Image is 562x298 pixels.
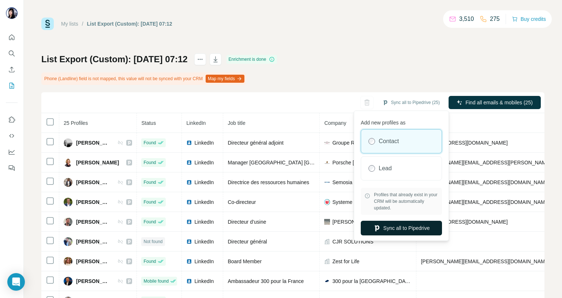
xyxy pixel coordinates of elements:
img: Avatar [64,158,72,167]
span: Job title [228,120,245,126]
span: Directrice des ressources humaines [228,179,309,185]
div: List Export (Custom): [DATE] 07:12 [87,20,172,27]
span: [PERSON_NAME][EMAIL_ADDRESS][DOMAIN_NAME] [421,199,550,205]
img: LinkedIn logo [186,199,192,205]
button: Buy credits [512,14,546,24]
span: [PERSON_NAME] [76,258,110,265]
span: Found [143,219,156,225]
img: Avatar [64,257,72,266]
span: Porsche [GEOGRAPHIC_DATA] [332,159,406,166]
span: [PERSON_NAME] [332,218,374,226]
img: LinkedIn logo [186,160,192,165]
span: Found [143,199,156,205]
span: Not found [143,238,162,245]
img: Avatar [64,277,72,286]
span: LinkedIn [194,277,214,285]
span: [PERSON_NAME][EMAIL_ADDRESS][DOMAIN_NAME] [421,179,550,185]
button: Sync all to Pipedrive [361,221,442,235]
span: Manager [GEOGRAPHIC_DATA] [GEOGRAPHIC_DATA] [228,160,357,165]
span: Found [143,179,156,186]
span: Directeur général [228,239,267,245]
span: Company [324,120,346,126]
button: Search [6,47,18,60]
img: Avatar [64,138,72,147]
span: 300 pour la [GEOGRAPHIC_DATA] [332,277,412,285]
img: company-logo [324,219,330,225]
span: [PERSON_NAME] [76,139,110,146]
img: company-logo [324,179,330,185]
span: LinkedIn [194,218,214,226]
p: Add new profiles as [361,116,442,126]
button: actions [194,53,206,65]
img: Avatar [64,178,72,187]
span: [PERSON_NAME] [76,198,110,206]
img: LinkedIn logo [186,219,192,225]
img: Avatar [64,237,72,246]
button: Feedback [6,161,18,175]
span: LinkedIn [194,139,214,146]
div: Phone (Landline) field is not mapped, this value will not be synced with your CRM [41,72,246,85]
span: LinkedIn [194,179,214,186]
span: Status [141,120,156,126]
span: 25 Profiles [64,120,88,126]
span: Systeme U [332,198,357,206]
img: company-logo [324,278,330,284]
img: company-logo [324,199,330,205]
span: Semosia [332,179,352,186]
button: Sync all to Pipedrive (25) [377,97,445,108]
span: CJR SOLUTIONS [332,238,373,245]
span: Found [143,159,156,166]
button: Quick start [6,31,18,44]
span: Directeur général adjoint [228,140,284,146]
span: Ambassadeur 300 pour la France [228,278,304,284]
span: Mobile found [143,278,169,284]
label: Lead [379,164,392,173]
span: Board Member [228,258,262,264]
img: Avatar [6,7,18,19]
span: LinkedIn [186,120,206,126]
p: 275 [490,15,500,23]
span: [PERSON_NAME] [76,277,110,285]
span: [PERSON_NAME] [76,238,110,245]
div: Open Intercom Messenger [7,273,25,291]
img: Avatar [64,217,72,226]
span: Directeur d’usine [228,219,266,225]
img: Surfe Logo [41,18,54,30]
button: Use Surfe API [6,129,18,142]
div: Enrichment is done [226,55,277,64]
span: [PERSON_NAME][EMAIL_ADDRESS][DOMAIN_NAME] [421,258,550,264]
span: Zest for Life [332,258,359,265]
button: Find all emails & mobiles (25) [449,96,541,109]
span: Found [143,139,156,146]
span: [PERSON_NAME] [76,218,110,226]
h1: List Export (Custom): [DATE] 07:12 [41,53,188,65]
button: Use Surfe on LinkedIn [6,113,18,126]
img: Avatar [64,198,72,206]
img: LinkedIn logo [186,278,192,284]
a: My lists [61,21,78,27]
img: company-logo [324,160,330,165]
button: My lists [6,79,18,92]
label: Contact [379,137,399,146]
span: [EMAIL_ADDRESS][DOMAIN_NAME] [421,219,507,225]
img: LinkedIn logo [186,258,192,264]
span: [PERSON_NAME] [76,159,119,166]
img: LinkedIn logo [186,179,192,185]
span: [EMAIL_ADDRESS][DOMAIN_NAME] [421,140,507,146]
img: LinkedIn logo [186,140,192,146]
span: Find all emails & mobiles (25) [465,99,533,106]
span: Groupe Routhiau [332,139,371,146]
button: Map my fields [206,75,244,83]
span: Found [143,258,156,265]
span: LinkedIn [194,159,214,166]
span: LinkedIn [194,198,214,206]
img: company-logo [324,140,330,146]
img: LinkedIn logo [186,239,192,245]
span: Profiles that already exist in your CRM will be automatically updated. [374,191,438,211]
span: LinkedIn [194,258,214,265]
button: Enrich CSV [6,63,18,76]
button: Dashboard [6,145,18,159]
li: / [82,20,83,27]
p: 3,510 [459,15,474,23]
span: LinkedIn [194,238,214,245]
